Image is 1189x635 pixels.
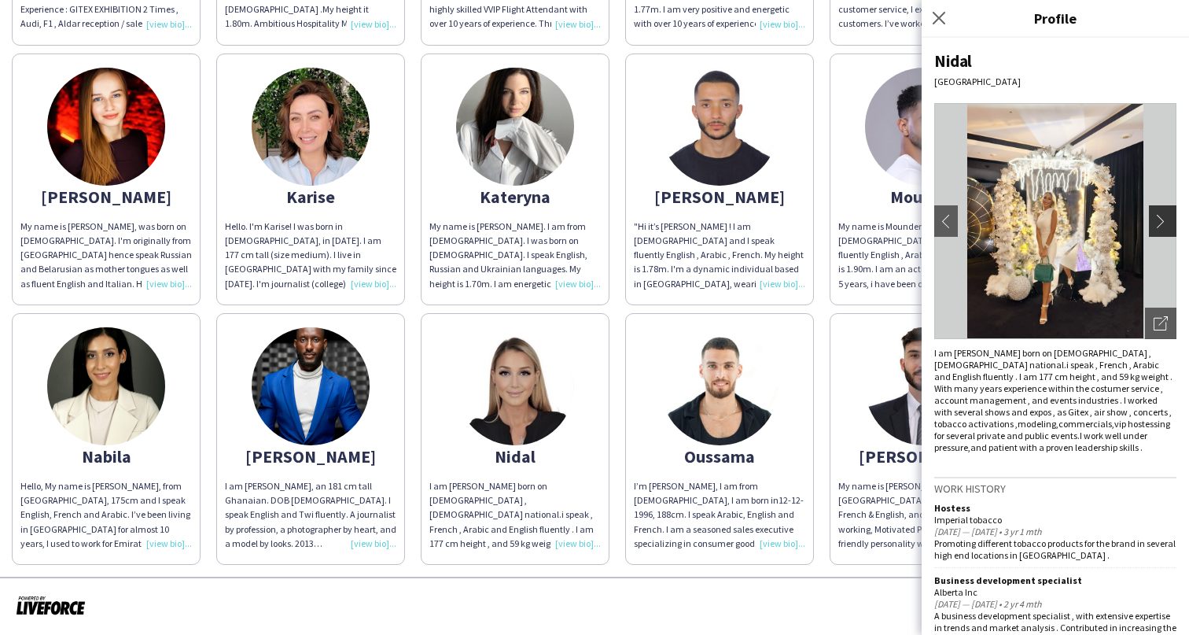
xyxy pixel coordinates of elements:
[934,50,1176,72] div: Nidal
[225,220,396,389] span: Hello. I'm Karise! I was born in [DEMOGRAPHIC_DATA], in [DATE]. I am 177 cm tall (size medium). I...
[1145,308,1176,339] div: Open photos pop-in
[252,68,370,186] img: thumb-64d0e70f1f46d.jpg
[456,327,574,445] img: thumb-656e307b017cf.jpeg
[429,220,601,291] div: My name is [PERSON_NAME]. I am from [DEMOGRAPHIC_DATA]. I was born on [DEMOGRAPHIC_DATA]. I speak...
[225,449,396,463] div: [PERSON_NAME]
[661,327,779,445] img: thumb-66966a45b4967.jpeg
[934,586,1176,598] div: Alberta Inc
[934,347,1176,453] div: I am [PERSON_NAME] born on [DEMOGRAPHIC_DATA] , [DEMOGRAPHIC_DATA] national.i speak , French , Ar...
[429,449,601,463] div: Nidal
[16,594,86,616] img: Powered by Liveforce
[661,68,779,186] img: thumb-6637e65bb80ae.jpeg
[634,220,805,291] div: "Hi it’s [PERSON_NAME] ! I am [DEMOGRAPHIC_DATA] and I speak fluently English , Arabic , French. ...
[934,514,1176,526] div: Imperial tobacco
[225,190,396,204] div: Karise
[20,190,192,204] div: [PERSON_NAME]
[865,68,983,186] img: thumb-670cd90546f35.jpeg
[934,502,1176,514] div: Hostess
[634,449,805,463] div: Oussama
[634,479,805,551] div: I’m [PERSON_NAME], I am from [DEMOGRAPHIC_DATA], I am born in12-12-1996, 188cm. I speak Arabic, E...
[838,449,1010,463] div: [PERSON_NAME]
[934,537,1176,561] div: Promoting different tobacco products for the brand in several high end locations in [GEOGRAPHIC_D...
[934,76,1176,87] div: [GEOGRAPHIC_DATA]
[934,103,1176,339] img: Crew avatar or photo
[47,327,165,445] img: thumb-93af1950-b0fe-43d4-b825-c33117e8cc54.jpg
[429,190,601,204] div: Kateryna
[838,479,1010,551] div: My name is [PERSON_NAME] from [GEOGRAPHIC_DATA]. I speak Arabic, French & English, and 1.80m heig...
[20,220,192,419] span: My name is [PERSON_NAME], was born on [DEMOGRAPHIC_DATA]. I'm originally from [GEOGRAPHIC_DATA] h...
[634,190,805,204] div: [PERSON_NAME]
[20,479,192,551] div: Hello, My name is [PERSON_NAME], from [GEOGRAPHIC_DATA], 175cm and I speak English, French and Ar...
[934,482,1176,496] h3: Work history
[934,598,1176,610] div: [DATE] — [DATE] • 2 yr 4 mth
[922,8,1189,28] h3: Profile
[225,479,396,551] div: I am [PERSON_NAME], an 181 cm tall Ghanaian. DOB [DEMOGRAPHIC_DATA]. I speak English and Twi flue...
[20,449,192,463] div: Nabila
[934,574,1176,586] div: Business development specialist
[252,327,370,445] img: thumb-1f3fa0a6-81b1-46d3-8b3f-f1257f6b88eb.jpg
[456,68,574,186] img: thumb-61c8c0c1e61e2.jpg
[838,220,1010,291] div: My name is Mounder. I am [DEMOGRAPHIC_DATA] and I speak fluently English , Arabic , French. My he...
[838,190,1010,204] div: Mounder
[934,526,1176,537] div: [DATE] — [DATE] • 3 yr 1 mth
[429,479,601,551] div: I am [PERSON_NAME] born on [DEMOGRAPHIC_DATA] , [DEMOGRAPHIC_DATA] national.i speak , French , Ar...
[47,68,165,186] img: thumb-5f7c6e6edc306.jpg
[865,327,983,445] img: thumb-65c84f3a4f658.jpeg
